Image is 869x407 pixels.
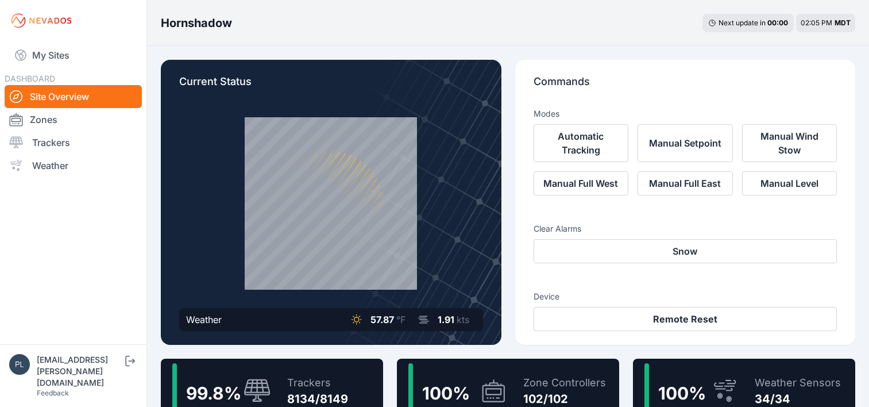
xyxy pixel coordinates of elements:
[742,171,837,195] button: Manual Level
[534,74,837,99] p: Commands
[638,171,733,195] button: Manual Full East
[5,41,142,69] a: My Sites
[287,375,348,391] div: Trackers
[186,383,241,404] span: 99.8 %
[534,108,559,120] h3: Modes
[755,391,841,407] div: 34/34
[835,18,851,27] span: MDT
[534,171,629,195] button: Manual Full West
[457,314,469,325] span: kts
[534,124,629,162] button: Automatic Tracking
[186,313,222,327] div: Weather
[801,18,832,27] span: 02:05 PM
[37,354,123,389] div: [EMAIL_ADDRESS][PERSON_NAME][DOMAIN_NAME]
[534,291,837,302] h3: Device
[161,8,232,38] nav: Breadcrumb
[755,375,841,391] div: Weather Sensors
[422,383,470,404] span: 100 %
[438,314,454,325] span: 1.91
[767,18,788,28] div: 00 : 00
[370,314,394,325] span: 57.87
[534,239,837,263] button: Snow
[5,85,142,108] a: Site Overview
[396,314,405,325] span: °F
[523,375,606,391] div: Zone Controllers
[534,307,837,331] button: Remote Reset
[179,74,483,99] p: Current Status
[287,391,348,407] div: 8134/8149
[534,223,837,235] h3: Clear Alarms
[5,108,142,131] a: Zones
[5,74,55,83] span: DASHBOARD
[658,383,706,404] span: 100 %
[742,124,837,162] button: Manual Wind Stow
[37,389,69,397] a: Feedback
[5,131,142,154] a: Trackers
[5,154,142,177] a: Weather
[9,11,74,30] img: Nevados
[161,15,232,31] h3: Hornshadow
[719,18,766,27] span: Next update in
[523,391,606,407] div: 102/102
[9,354,30,375] img: plsmith@sundt.com
[638,124,733,162] button: Manual Setpoint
